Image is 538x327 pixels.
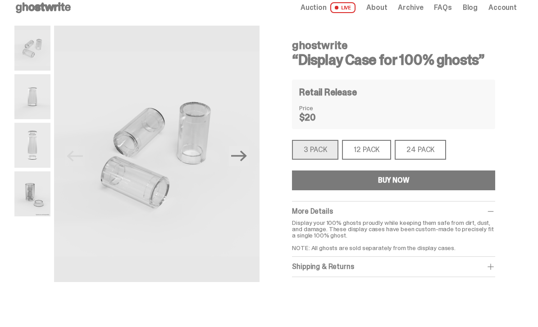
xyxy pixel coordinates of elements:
[342,140,391,160] div: 12 PACK
[292,53,495,67] h3: “Display Case for 100% ghosts”
[292,170,495,190] button: BUY NOW
[488,4,517,11] a: Account
[463,4,478,11] a: Blog
[299,105,344,111] dt: Price
[299,113,344,122] dd: $20
[299,88,356,97] h4: Retail Release
[395,140,446,160] div: 24 PACK
[14,74,50,119] img: display%20case%201.png
[398,4,423,11] a: Archive
[292,262,495,271] div: Shipping & Returns
[292,219,495,251] p: Display your 100% ghosts proudly while keeping them safe from dirt, dust, and damage. These displ...
[14,26,50,71] img: display%20cases%203.png
[366,4,387,11] a: About
[14,171,50,216] img: display%20case%20example.png
[378,177,410,184] div: BUY NOW
[301,2,356,13] a: Auction LIVE
[301,4,327,11] span: Auction
[229,146,249,166] button: Next
[330,2,356,13] span: LIVE
[292,140,338,160] div: 3 PACK
[54,26,260,282] img: display%20cases%203.png
[292,40,495,51] h4: ghostwrite
[14,123,50,168] img: display%20case%20open.png
[292,206,333,216] span: More Details
[434,4,451,11] a: FAQs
